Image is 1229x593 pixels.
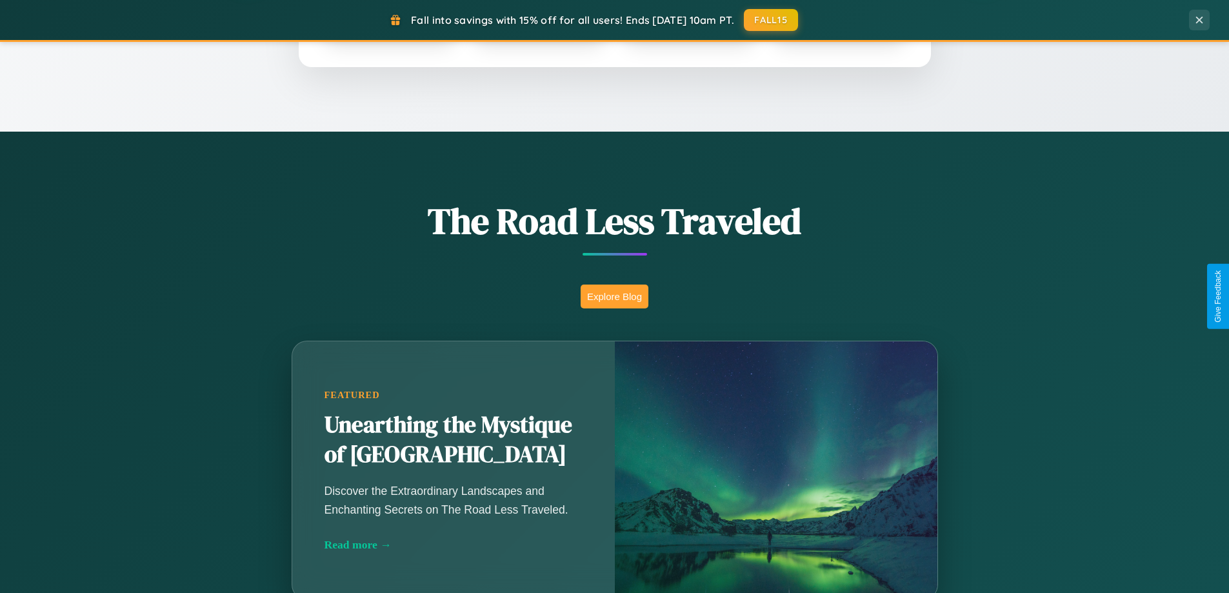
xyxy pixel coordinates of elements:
div: Give Feedback [1214,270,1223,323]
p: Discover the Extraordinary Landscapes and Enchanting Secrets on The Road Less Traveled. [325,482,583,518]
h1: The Road Less Traveled [228,196,1002,246]
div: Read more → [325,538,583,552]
div: Featured [325,390,583,401]
span: Fall into savings with 15% off for all users! Ends [DATE] 10am PT. [411,14,734,26]
h2: Unearthing the Mystique of [GEOGRAPHIC_DATA] [325,410,583,470]
button: Explore Blog [581,285,648,308]
button: FALL15 [744,9,798,31]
